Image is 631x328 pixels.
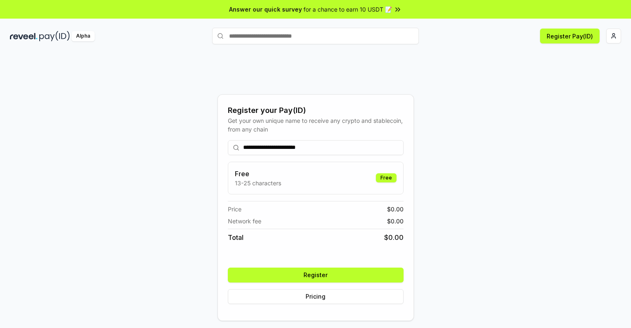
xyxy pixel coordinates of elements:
[228,116,404,134] div: Get your own unique name to receive any crypto and stablecoin, from any chain
[387,205,404,213] span: $ 0.00
[384,232,404,242] span: $ 0.00
[304,5,392,14] span: for a chance to earn 10 USDT 📝
[39,31,70,41] img: pay_id
[228,268,404,283] button: Register
[228,217,261,225] span: Network fee
[540,29,600,43] button: Register Pay(ID)
[228,205,241,213] span: Price
[235,179,281,187] p: 13-25 characters
[235,169,281,179] h3: Free
[229,5,302,14] span: Answer our quick survey
[228,105,404,116] div: Register your Pay(ID)
[10,31,38,41] img: reveel_dark
[228,289,404,304] button: Pricing
[72,31,95,41] div: Alpha
[387,217,404,225] span: $ 0.00
[376,173,397,182] div: Free
[228,232,244,242] span: Total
